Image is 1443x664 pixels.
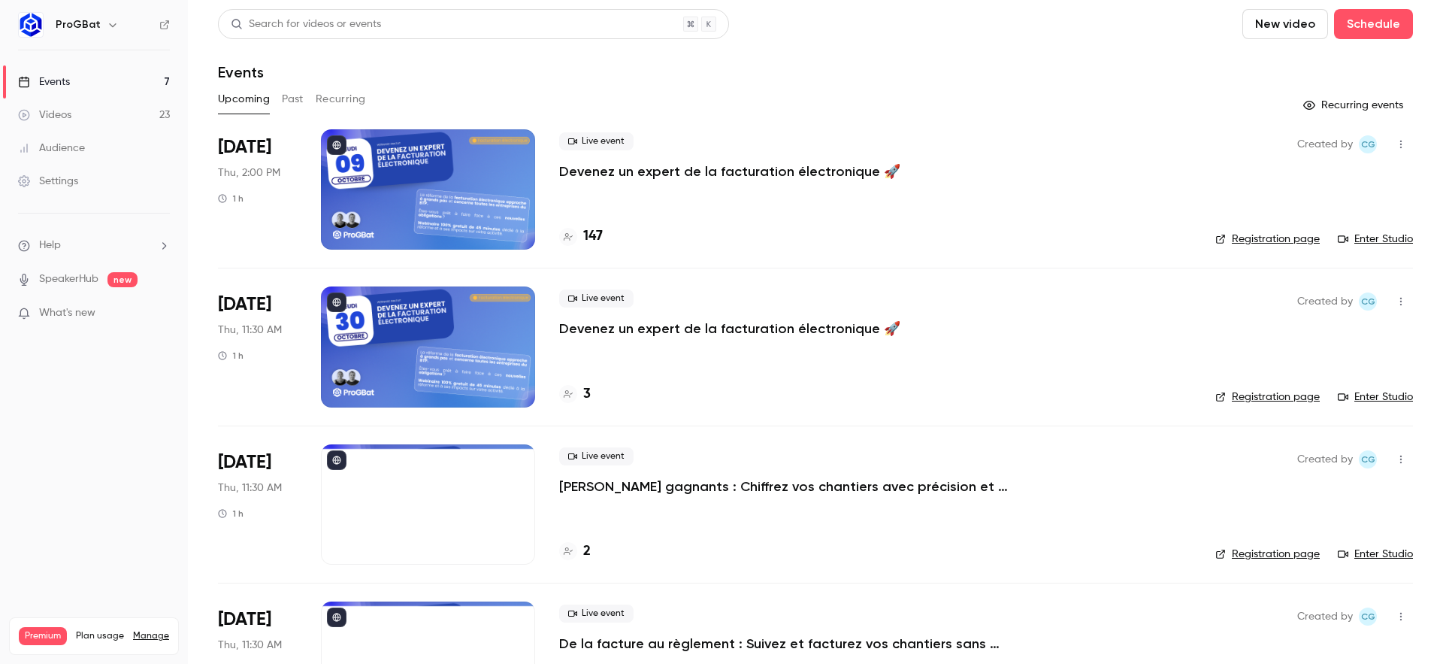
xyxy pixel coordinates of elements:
a: Enter Studio [1338,390,1413,405]
a: Enter Studio [1338,232,1413,247]
a: SpeakerHub [39,271,98,287]
div: Nov 6 Thu, 11:30 AM (Europe/Paris) [218,444,297,565]
h4: 3 [583,384,591,405]
span: Created by [1297,608,1353,626]
span: Charles Gallard [1359,293,1377,311]
button: Schedule [1334,9,1413,39]
div: Audience [18,141,85,156]
span: What's new [39,305,95,321]
div: 1 h [218,508,244,520]
span: Plan usage [76,630,124,642]
h1: Events [218,63,264,81]
span: Charles Gallard [1359,608,1377,626]
a: [PERSON_NAME] gagnants : Chiffrez vos chantiers avec précision et rapidité [559,478,1010,496]
span: [DATE] [218,135,271,159]
div: Oct 9 Thu, 2:00 PM (Europe/Paris) [218,129,297,250]
li: help-dropdown-opener [18,238,170,253]
span: [DATE] [218,450,271,475]
span: Thu, 11:30 AM [218,481,282,496]
a: 147 [559,226,603,247]
span: [DATE] [218,608,271,632]
span: Live event [559,290,634,308]
span: Created by [1297,450,1353,468]
span: Thu, 11:30 AM [218,638,282,653]
a: 2 [559,541,591,562]
div: 1 h [218,193,244,205]
div: Oct 30 Thu, 11:30 AM (Europe/Paris) [218,287,297,407]
button: Recurring [316,87,366,111]
h4: 147 [583,226,603,247]
span: CG [1361,293,1375,311]
div: Videos [18,108,71,123]
a: Enter Studio [1338,547,1413,562]
a: Registration page [1215,547,1320,562]
div: Search for videos or events [231,17,381,32]
button: Recurring events [1296,93,1413,117]
span: Live event [559,132,634,150]
span: CG [1361,608,1375,626]
a: Devenez un expert de la facturation électronique 🚀 [559,162,900,180]
span: Thu, 2:00 PM [218,165,280,180]
span: Help [39,238,61,253]
span: Thu, 11:30 AM [218,323,282,338]
span: Live event [559,605,634,623]
button: New video [1242,9,1328,39]
a: 3 [559,384,591,405]
div: 1 h [218,350,244,362]
span: CG [1361,135,1375,153]
div: Events [18,74,70,89]
span: Created by [1297,293,1353,311]
button: Past [282,87,304,111]
h6: ProGBat [56,17,101,32]
a: Devenez un expert de la facturation électronique 🚀 [559,320,900,338]
span: new [107,272,138,287]
h4: 2 [583,541,591,562]
a: Registration page [1215,232,1320,247]
a: Registration page [1215,390,1320,405]
span: CG [1361,450,1375,468]
span: Live event [559,447,634,465]
a: De la facture au règlement : Suivez et facturez vos chantiers sans prise de tête [559,635,1010,653]
span: Charles Gallard [1359,450,1377,468]
button: Upcoming [218,87,270,111]
span: Charles Gallard [1359,135,1377,153]
img: ProGBat [19,13,43,37]
span: Premium [19,627,67,645]
div: Settings [18,174,78,189]
span: Created by [1297,135,1353,153]
a: Manage [133,630,169,642]
span: [DATE] [218,293,271,317]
